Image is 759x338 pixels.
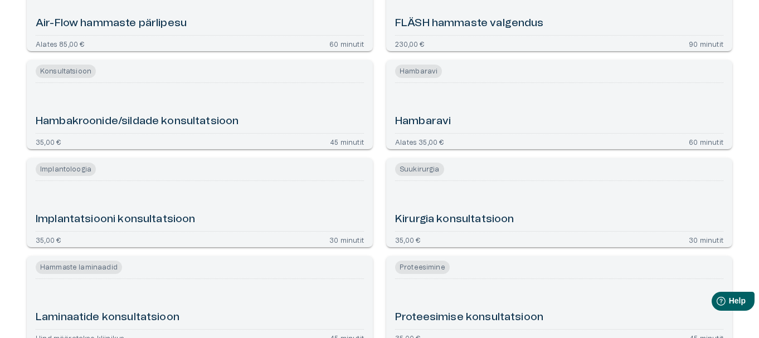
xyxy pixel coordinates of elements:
a: Navigate to Implantatsiooni konsultatsioon [27,158,373,247]
p: 45 minutit [330,138,364,145]
h6: Proteesimise konsultatsioon [395,310,543,325]
a: Navigate to Hambakroonide/sildade konsultatsioon [27,60,373,149]
p: 60 minutit [329,40,364,47]
p: Alates 85,00 € [36,40,84,47]
iframe: Help widget launcher [672,287,759,319]
p: 90 minutit [689,40,723,47]
span: Konsultatsioon [36,65,96,78]
p: 60 minutit [689,138,723,145]
span: Implantoloogia [36,163,96,176]
span: Hambaravi [395,65,442,78]
h6: Hambaravi [395,114,451,129]
p: 35,00 € [36,236,61,243]
p: 35,00 € [395,236,420,243]
h6: Air-Flow hammaste pärlipesu [36,16,187,31]
p: 30 minutit [689,236,723,243]
p: 30 minutit [329,236,364,243]
p: 230,00 € [395,40,424,47]
h6: Hambakroonide/sildade konsultatsioon [36,114,239,129]
span: Suukirurgia [395,163,444,176]
p: 35,00 € [36,138,61,145]
a: Navigate to Kirurgia konsultatsioon [386,158,732,247]
h6: Kirurgia konsultatsioon [395,212,514,227]
h6: Laminaatide konsultatsioon [36,310,179,325]
h6: FLÄSH hammaste valgendus [395,16,544,31]
p: Alates 35,00 € [395,138,444,145]
h6: Implantatsiooni konsultatsioon [36,212,196,227]
span: Hammaste laminaadid [36,261,122,274]
span: Proteesimine [395,261,450,274]
a: Navigate to Hambaravi [386,60,732,149]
